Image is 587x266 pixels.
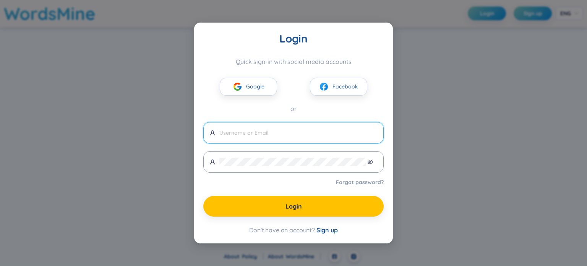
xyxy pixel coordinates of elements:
button: Login [203,196,384,217]
button: facebookFacebook [310,78,367,96]
div: Quick sign-in with social media accounts [203,58,384,65]
a: Forgot password? [336,178,384,186]
span: user [210,159,215,165]
div: Login [203,32,384,46]
img: google [233,82,242,91]
img: facebook [319,82,329,91]
span: Facebook [332,82,358,91]
span: Login [285,202,302,211]
span: eye-invisible [368,159,373,165]
input: Username or Email [219,129,377,137]
div: or [203,104,384,114]
div: Don't have an account? [203,226,384,234]
span: user [210,130,215,135]
span: Sign up [316,226,338,234]
span: Google [246,82,264,91]
button: googleGoogle [220,78,277,96]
